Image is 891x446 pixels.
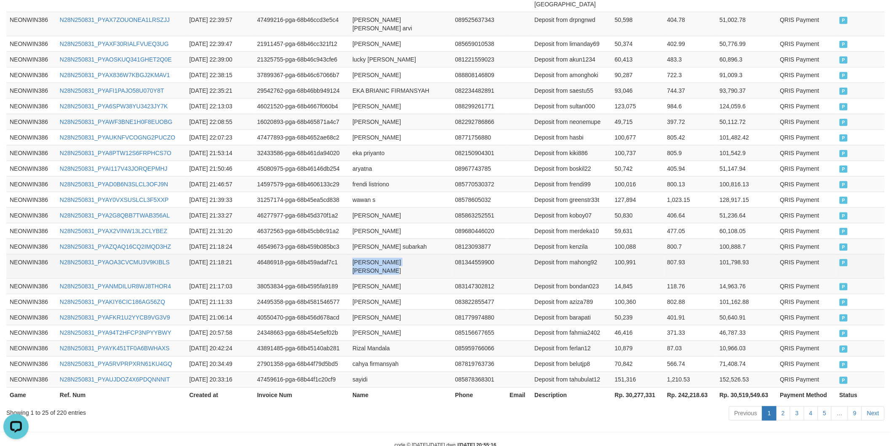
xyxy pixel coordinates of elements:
span: PAID [840,244,848,251]
td: frendi listriono [349,176,452,192]
td: [DATE] 21:31:20 [186,223,254,239]
td: 401.91 [664,309,716,325]
span: PAID [840,346,848,353]
td: Deposit from mahong92 [531,254,611,278]
td: 127,894 [611,192,664,207]
td: NEONWIN386 [6,12,56,36]
a: N28N250831_PYAXF30RIALFVUEQ3UG [60,40,169,47]
a: 1 [762,406,776,421]
td: 24495358-pga-68b4581546577 [254,294,349,309]
span: PAID [840,72,848,79]
th: Status [836,387,885,403]
td: QRIS Payment [777,254,836,278]
td: 60,413 [611,51,664,67]
td: eka priyanto [349,145,452,161]
td: 49,715 [611,114,664,129]
td: [PERSON_NAME] [349,294,452,309]
a: N28N250831_PYAY0VXSUSLCL3F5XXP [60,196,169,203]
td: NEONWIN386 [6,325,56,341]
td: QRIS Payment [777,12,836,36]
a: 9 [848,406,862,421]
td: 404.78 [664,12,716,36]
a: 3 [790,406,804,421]
td: 50,640.91 [716,309,777,325]
td: QRIS Payment [777,67,836,83]
td: [DATE] 20:33:16 [186,372,254,387]
td: 47459616-pga-68b44f1c20cf9 [254,372,349,387]
span: PAID [840,150,848,157]
td: NEONWIN386 [6,254,56,278]
td: NEONWIN386 [6,114,56,129]
span: PAID [840,212,848,220]
td: NEONWIN386 [6,98,56,114]
td: lucky [PERSON_NAME] [349,51,452,67]
td: 100,816.13 [716,176,777,192]
td: 59,631 [611,223,664,239]
td: 14,845 [611,278,664,294]
td: [PERSON_NAME] [349,98,452,114]
td: 406.64 [664,207,716,223]
td: NEONWIN386 [6,176,56,192]
td: [DATE] 22:13:03 [186,98,254,114]
a: 5 [818,406,832,421]
td: 123,075 [611,98,664,114]
td: 1,210.53 [664,372,716,387]
td: cahya firmansyah [349,356,452,372]
td: 100,888.7 [716,239,777,254]
td: NEONWIN386 [6,239,56,254]
a: Next [862,406,885,421]
td: 45080975-pga-68b46146db254 [254,161,349,176]
a: N28N250831_PYA5RVPRPXRN61KU4GQ [60,361,172,368]
td: Deposit from kenzila [531,239,611,254]
a: Previous [729,406,763,421]
td: [PERSON_NAME] [PERSON_NAME] [349,254,452,278]
td: 32433586-pga-68b461da94020 [254,145,349,161]
span: PAID [840,88,848,95]
td: NEONWIN386 [6,192,56,207]
td: 805.42 [664,129,716,145]
td: 087819763736 [452,356,507,372]
td: QRIS Payment [777,161,836,176]
td: Deposit from belutjp8 [531,356,611,372]
a: N28N250831_PYA8PTW12S6FRPHCS7O [60,150,171,156]
td: Deposit from barapati [531,309,611,325]
td: [DATE] 20:42:24 [186,341,254,356]
td: 088808146809 [452,67,507,83]
td: 46,787.33 [716,325,777,341]
a: N28N250831_PYAUJDOZ4X6PDQNNNIT [60,376,170,383]
td: 29542762-pga-68b46bb949124 [254,83,349,98]
th: Rp. 30,277,331 [611,387,664,403]
span: PAID [840,314,848,322]
td: [DATE] 22:07:23 [186,129,254,145]
td: Deposit from aziza789 [531,294,611,309]
td: [PERSON_NAME] [349,36,452,51]
td: 21911457-pga-68b46cc321f12 [254,36,349,51]
a: N28N250831_PYAX836W7KBGJ2KMAV1 [60,72,170,78]
td: 483.3 [664,51,716,67]
td: [DATE] 22:08:55 [186,114,254,129]
a: N28N250831_PYA2G8QBB7TWAB356AL [60,212,170,219]
td: 089525637343 [452,12,507,36]
td: 14597579-pga-68b4606133c29 [254,176,349,192]
td: 088299261771 [452,98,507,114]
td: 402.99 [664,36,716,51]
td: Deposit from limanday69 [531,36,611,51]
a: N28N250831_PYA6SPW38YU3423JY7K [60,103,168,110]
td: Rizal Mandala [349,341,452,356]
td: Deposit from bondan023 [531,278,611,294]
span: PAID [840,17,848,24]
td: [DATE] 21:18:24 [186,239,254,254]
td: 101,542.9 [716,145,777,161]
td: 50,830 [611,207,664,223]
td: [DATE] 22:39:00 [186,51,254,67]
td: 083147302812 [452,278,507,294]
a: … [831,406,848,421]
td: NEONWIN386 [6,356,56,372]
td: Deposit from kiki886 [531,145,611,161]
td: 47477893-pga-68b4652ae68c2 [254,129,349,145]
td: 100,737 [611,145,664,161]
td: 082234482891 [452,83,507,98]
td: Deposit from ferlan12 [531,341,611,356]
td: QRIS Payment [777,309,836,325]
td: NEONWIN386 [6,341,56,356]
